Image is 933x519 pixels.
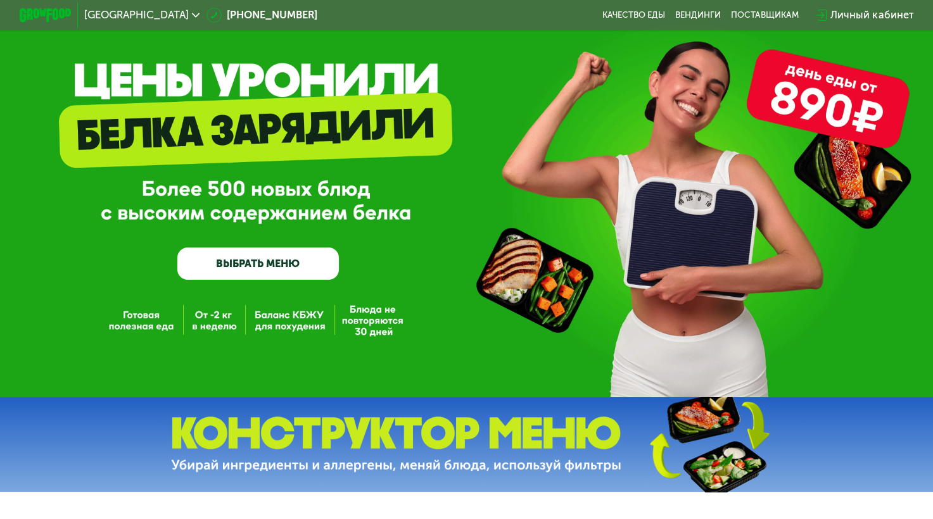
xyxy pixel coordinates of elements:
span: [GEOGRAPHIC_DATA] [84,10,189,20]
div: поставщикам [731,10,799,20]
div: Личный кабинет [830,8,913,23]
a: Качество еды [602,10,665,20]
a: Вендинги [675,10,721,20]
a: [PHONE_NUMBER] [206,8,318,23]
a: ВЫБРАТЬ МЕНЮ [177,247,339,280]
